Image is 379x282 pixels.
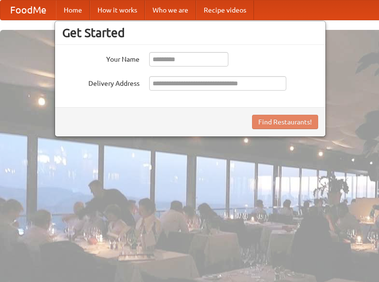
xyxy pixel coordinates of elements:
[90,0,145,20] a: How it works
[62,26,318,40] h3: Get Started
[145,0,196,20] a: Who we are
[62,76,140,88] label: Delivery Address
[62,52,140,64] label: Your Name
[196,0,254,20] a: Recipe videos
[0,0,56,20] a: FoodMe
[56,0,90,20] a: Home
[252,115,318,129] button: Find Restaurants!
